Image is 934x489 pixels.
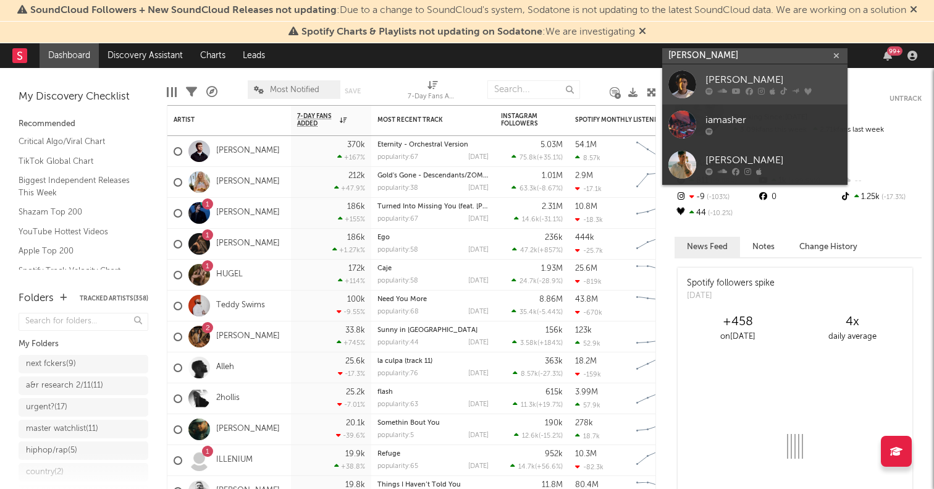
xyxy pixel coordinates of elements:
[377,401,418,408] div: popularity: 63
[514,432,563,440] div: ( )
[575,203,597,211] div: 10.8M
[26,443,77,458] div: hiphop/rap ( 5 )
[377,142,489,148] div: Eternity - Orchestral Version
[19,355,148,373] a: next fckers(9)
[662,145,848,185] a: [PERSON_NAME]
[510,462,563,470] div: ( )
[345,88,361,95] button: Save
[631,136,686,167] svg: Chart title
[520,278,537,285] span: 24.7k
[575,154,600,162] div: 8.57k
[575,141,597,149] div: 54.1M
[19,313,148,331] input: Search for folders...
[575,357,597,365] div: 18.2M
[337,339,365,347] div: +745 %
[377,389,489,396] div: flash
[345,326,365,334] div: 33.8k
[675,189,757,205] div: -9
[705,73,841,88] div: [PERSON_NAME]
[19,155,136,168] a: TikTok Global Chart
[377,358,489,365] div: la culpa (track 11)
[541,141,563,149] div: 5.03M
[890,93,922,105] button: Untrack
[513,401,563,409] div: ( )
[468,401,489,408] div: [DATE]
[337,401,365,409] div: -7.01 %
[377,185,418,192] div: popularity: 38
[575,339,600,347] div: 52.9k
[518,464,535,470] span: 14.7k
[575,326,592,334] div: 123k
[377,154,418,161] div: popularity: 67
[338,370,365,378] div: -17.3 %
[539,155,561,161] span: +35.1 %
[19,205,136,219] a: Shazam Top 200
[575,432,600,440] div: 18.7k
[216,331,280,342] a: [PERSON_NAME]
[19,398,148,417] a: urgent?(17)
[216,146,280,156] a: [PERSON_NAME]
[167,74,177,110] div: Edit Columns
[377,482,489,488] div: Things I Haven’t Told You
[377,203,489,210] div: Turned Into Missing You (feat. Avery Anna)
[631,445,686,476] svg: Chart title
[687,290,775,302] div: [DATE]
[468,339,489,346] div: [DATE]
[540,371,561,378] span: -27.3 %
[910,6,917,15] span: Dismiss
[545,450,563,458] div: 952k
[468,432,489,439] div: [DATE]
[338,215,365,223] div: +155 %
[468,185,489,192] div: [DATE]
[216,177,280,187] a: [PERSON_NAME]
[216,455,253,466] a: ILLENIUM
[575,216,603,224] div: -18.3k
[468,308,489,315] div: [DATE]
[216,270,243,280] a: HUGEL
[513,370,563,378] div: ( )
[575,481,599,489] div: 80.4M
[26,357,76,372] div: next fckers ( 9 )
[542,203,563,211] div: 2.31M
[347,203,365,211] div: 186k
[377,482,461,488] a: Things I Haven’t Told You
[631,198,686,229] svg: Chart title
[19,420,148,438] a: master watchlist(11)
[377,463,418,470] div: popularity: 65
[545,419,563,427] div: 190k
[468,247,489,253] div: [DATE]
[839,173,922,189] div: --
[538,402,561,409] span: +19.7 %
[468,154,489,161] div: [DATE]
[631,383,686,414] svg: Chart title
[631,414,686,445] svg: Chart title
[545,388,563,396] div: 615k
[575,388,598,396] div: 3.99M
[631,352,686,383] svg: Chart title
[575,234,594,242] div: 444k
[575,308,602,317] div: -670k
[337,153,365,161] div: +167 %
[545,234,563,242] div: 236k
[575,185,602,193] div: -17.1k
[512,339,563,347] div: ( )
[347,296,365,304] div: 100k
[501,113,544,127] div: Instagram Followers
[297,113,337,127] span: 7-Day Fans Added
[408,90,457,104] div: 7-Day Fans Added (7-Day Fans Added)
[377,172,489,179] div: Gold's Gone - Descendants/ZOMBIES: Worlds Collide Tour Version
[639,27,646,37] span: Dismiss
[216,208,280,218] a: [PERSON_NAME]
[377,432,414,439] div: popularity: 5
[662,64,848,104] a: [PERSON_NAME]
[19,225,136,239] a: YouTube Hottest Videos
[539,309,561,316] span: -5.44 %
[631,229,686,260] svg: Chart title
[345,450,365,458] div: 19.9k
[511,277,563,285] div: ( )
[537,464,561,470] span: +56.6 %
[542,481,563,489] div: 11.8M
[575,265,597,273] div: 25.6M
[191,43,234,68] a: Charts
[662,48,848,64] input: Search for artists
